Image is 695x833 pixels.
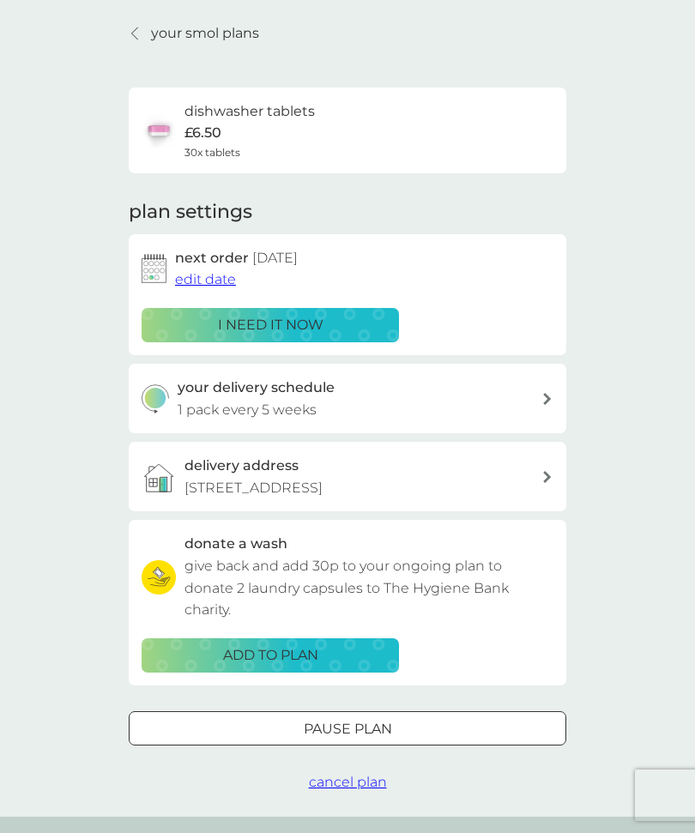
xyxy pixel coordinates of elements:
h3: delivery address [184,455,299,477]
button: i need it now [142,308,399,342]
button: edit date [175,269,236,291]
span: edit date [175,271,236,287]
p: 1 pack every 5 weeks [178,399,317,421]
button: Pause plan [129,711,566,745]
button: cancel plan [309,771,387,794]
span: 30x tablets [184,144,240,160]
p: your smol plans [151,22,259,45]
p: give back and add 30p to your ongoing plan to donate 2 laundry capsules to The Hygiene Bank charity. [184,555,553,621]
button: ADD TO PLAN [142,638,399,673]
h2: next order [175,247,298,269]
p: i need it now [218,314,323,336]
span: cancel plan [309,774,387,790]
p: Pause plan [304,718,392,740]
span: [DATE] [252,250,298,266]
a: your smol plans [129,22,259,45]
h3: donate a wash [184,533,287,555]
h6: dishwasher tablets [184,100,315,123]
p: ADD TO PLAN [223,644,318,667]
h3: your delivery schedule [178,377,335,399]
a: delivery address[STREET_ADDRESS] [129,442,566,511]
h2: plan settings [129,199,252,226]
img: dishwasher tablets [142,113,176,148]
button: your delivery schedule1 pack every 5 weeks [129,364,566,433]
p: £6.50 [184,122,221,144]
p: [STREET_ADDRESS] [184,477,323,499]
